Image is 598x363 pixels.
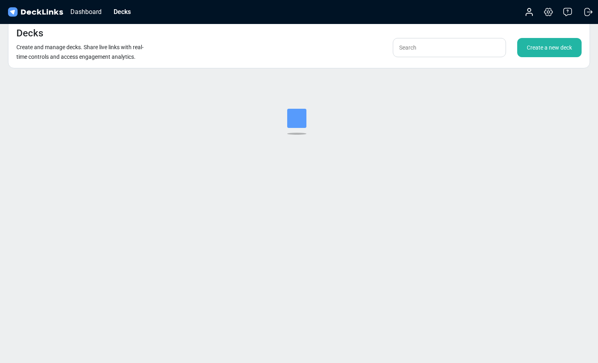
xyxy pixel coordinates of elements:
[110,7,135,17] div: Decks
[16,44,144,60] small: Create and manage decks. Share live links with real-time controls and access engagement analytics.
[6,6,64,18] img: DeckLinks
[393,38,506,57] input: Search
[66,7,106,17] div: Dashboard
[517,38,582,57] div: Create a new deck
[16,28,43,39] h4: Decks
